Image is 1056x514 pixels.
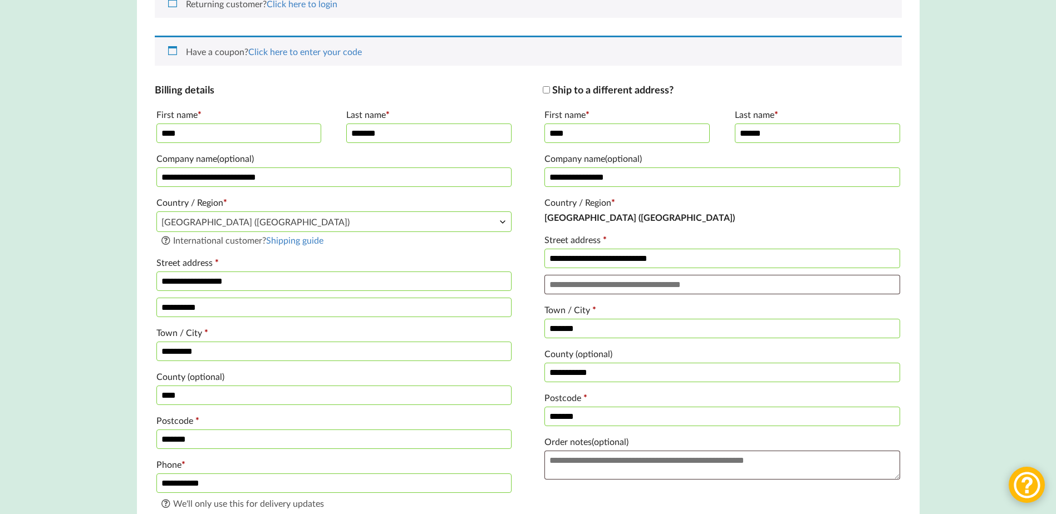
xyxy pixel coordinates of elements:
[544,150,900,167] label: Company name
[161,497,507,510] div: We'll only use this for delivery updates
[156,211,512,232] span: Country / Region
[544,389,900,407] label: Postcode
[248,46,362,57] a: Click here to enter your code
[544,231,900,249] label: Street address
[544,433,900,451] label: Order notes
[155,36,902,66] div: Have a coupon?
[156,106,322,123] label: First name
[217,153,254,164] span: (optional)
[156,194,512,211] label: Country / Region
[266,235,323,245] a: Shipping guide
[156,254,512,271] label: Street address
[592,436,628,447] span: (optional)
[735,106,900,123] label: Last name
[605,153,642,164] span: (optional)
[576,348,612,359] span: (optional)
[161,234,507,247] div: International customer?
[346,106,512,123] label: Last name
[156,456,512,473] label: Phone
[157,212,511,231] span: United Kingdom (UK)
[544,106,710,123] label: First name
[544,194,900,211] label: Country / Region
[156,368,512,385] label: County
[155,83,513,96] h3: Billing details
[543,86,550,93] input: Ship to a different address?
[156,324,512,342] label: Town / City
[552,83,674,96] span: Ship to a different address?
[544,345,900,363] label: County
[156,412,512,429] label: Postcode
[156,150,512,167] label: Company name
[544,301,900,319] label: Town / City
[544,212,735,223] strong: [GEOGRAPHIC_DATA] ([GEOGRAPHIC_DATA])
[188,371,224,382] span: (optional)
